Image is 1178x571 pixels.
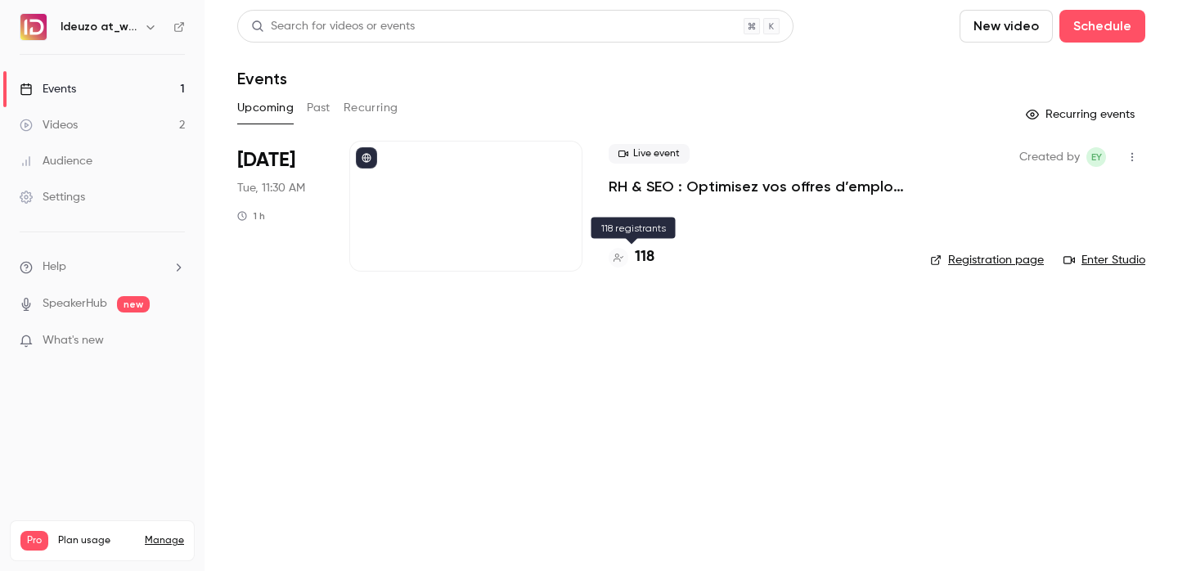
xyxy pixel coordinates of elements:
[61,19,137,35] h6: Ideuzo at_work
[609,177,904,196] a: RH & SEO : Optimisez vos offres d’emploi sur les jobboards
[251,18,415,35] div: Search for videos or events
[237,180,305,196] span: Tue, 11:30 AM
[20,117,78,133] div: Videos
[20,81,76,97] div: Events
[237,69,287,88] h1: Events
[43,332,104,349] span: What's new
[20,153,92,169] div: Audience
[1086,147,1106,167] span: Eva Yahiaoui
[635,246,654,268] h4: 118
[1091,147,1102,167] span: EY
[237,95,294,121] button: Upcoming
[237,209,265,223] div: 1 h
[20,531,48,551] span: Pro
[307,95,330,121] button: Past
[930,252,1044,268] a: Registration page
[43,295,107,312] a: SpeakerHub
[960,10,1053,43] button: New video
[20,259,185,276] li: help-dropdown-opener
[20,189,85,205] div: Settings
[609,144,690,164] span: Live event
[344,95,398,121] button: Recurring
[1059,10,1145,43] button: Schedule
[609,246,654,268] a: 118
[237,141,323,272] div: Sep 23 Tue, 11:30 AM (Europe/Madrid)
[145,534,184,547] a: Manage
[237,147,295,173] span: [DATE]
[43,259,66,276] span: Help
[1063,252,1145,268] a: Enter Studio
[117,296,150,312] span: new
[20,14,47,40] img: Ideuzo at_work
[165,334,185,348] iframe: Noticeable Trigger
[1019,147,1080,167] span: Created by
[58,534,135,547] span: Plan usage
[1018,101,1145,128] button: Recurring events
